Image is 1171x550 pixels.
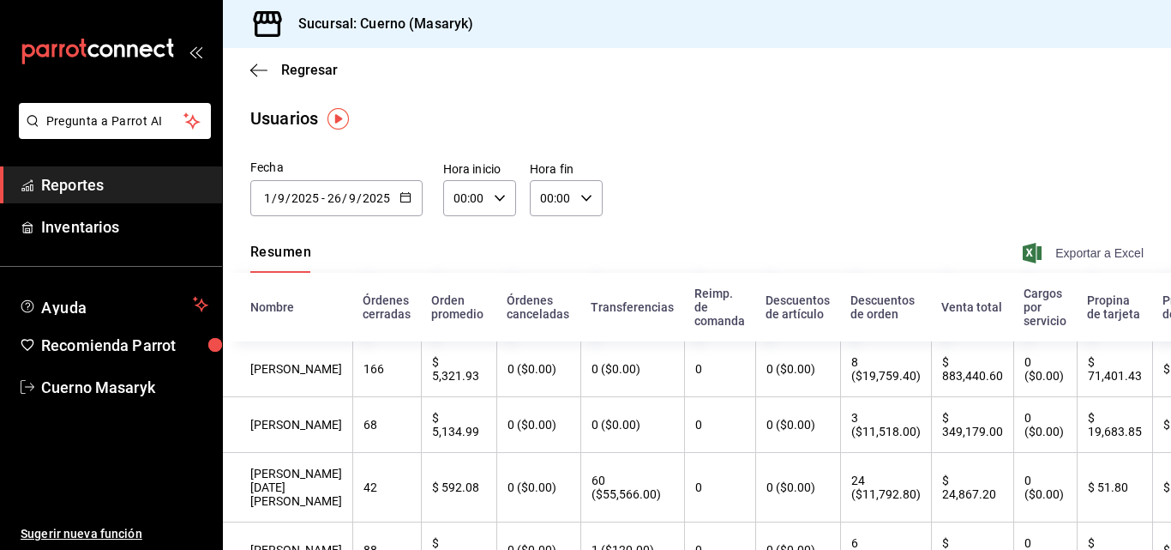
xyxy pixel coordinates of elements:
[277,191,285,205] input: Month
[443,163,516,175] label: Hora inicio
[321,191,325,205] span: -
[1077,453,1152,523] th: $ 51.80
[362,191,391,205] input: Year
[250,106,318,131] div: Usuarios
[421,341,496,397] th: $ 5,321.93
[755,273,840,341] th: Descuentos de artículo
[19,103,211,139] button: Pregunta a Parrot AI
[272,191,277,205] span: /
[580,453,684,523] th: 60 ($55,566.00)
[342,191,347,205] span: /
[580,341,684,397] th: 0 ($0.00)
[1026,243,1144,263] button: Exportar a Excel
[1013,453,1077,523] th: 0 ($0.00)
[1077,273,1152,341] th: Propina de tarjeta
[1013,397,1077,453] th: 0 ($0.00)
[530,163,603,175] label: Hora fin
[840,397,931,453] th: 3 ($11,518.00)
[46,112,184,130] span: Pregunta a Parrot AI
[223,273,352,341] th: Nombre
[421,453,496,523] th: $ 592.08
[352,273,421,341] th: Órdenes cerradas
[684,341,755,397] th: 0
[496,273,580,341] th: Órdenes canceladas
[285,14,473,34] h3: Sucursal: Cuerno (Masaryk)
[1013,341,1077,397] th: 0 ($0.00)
[931,341,1013,397] th: $ 883,440.60
[421,273,496,341] th: Orden promedio
[931,273,1013,341] th: Venta total
[840,273,931,341] th: Descuentos de orden
[250,244,311,273] button: Resumen
[41,294,186,315] span: Ayuda
[41,215,208,239] span: Inventarios
[1077,397,1152,453] th: $ 19,683.85
[352,453,421,523] th: 42
[223,341,352,397] th: [PERSON_NAME]
[1013,273,1077,341] th: Cargos por servicio
[755,453,840,523] th: 0 ($0.00)
[684,453,755,523] th: 0
[755,341,840,397] th: 0 ($0.00)
[496,341,580,397] th: 0 ($0.00)
[41,173,208,196] span: Reportes
[12,124,211,142] a: Pregunta a Parrot AI
[250,244,311,273] div: navigation tabs
[755,397,840,453] th: 0 ($0.00)
[41,376,208,399] span: Cuerno Masaryk
[931,453,1013,523] th: $ 24,867.20
[580,397,684,453] th: 0 ($0.00)
[223,453,352,523] th: [PERSON_NAME] [DATE][PERSON_NAME]
[931,397,1013,453] th: $ 349,179.00
[684,273,755,341] th: Reimp. de comanda
[580,273,684,341] th: Transferencias
[496,453,580,523] th: 0 ($0.00)
[684,397,755,453] th: 0
[357,191,362,205] span: /
[250,62,338,78] button: Regresar
[352,397,421,453] th: 68
[1077,341,1152,397] th: $ 71,401.43
[263,191,272,205] input: Day
[21,525,208,543] span: Sugerir nueva función
[840,453,931,523] th: 24 ($11,792.80)
[327,191,342,205] input: Day
[250,159,423,177] div: Fecha
[496,397,580,453] th: 0 ($0.00)
[421,397,496,453] th: $ 5,134.99
[41,334,208,357] span: Recomienda Parrot
[348,191,357,205] input: Month
[352,341,421,397] th: 166
[840,341,931,397] th: 8 ($19,759.40)
[291,191,320,205] input: Year
[223,397,352,453] th: [PERSON_NAME]
[285,191,291,205] span: /
[281,62,338,78] span: Regresar
[327,108,349,130] img: Tooltip marker
[189,45,202,58] button: open_drawer_menu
